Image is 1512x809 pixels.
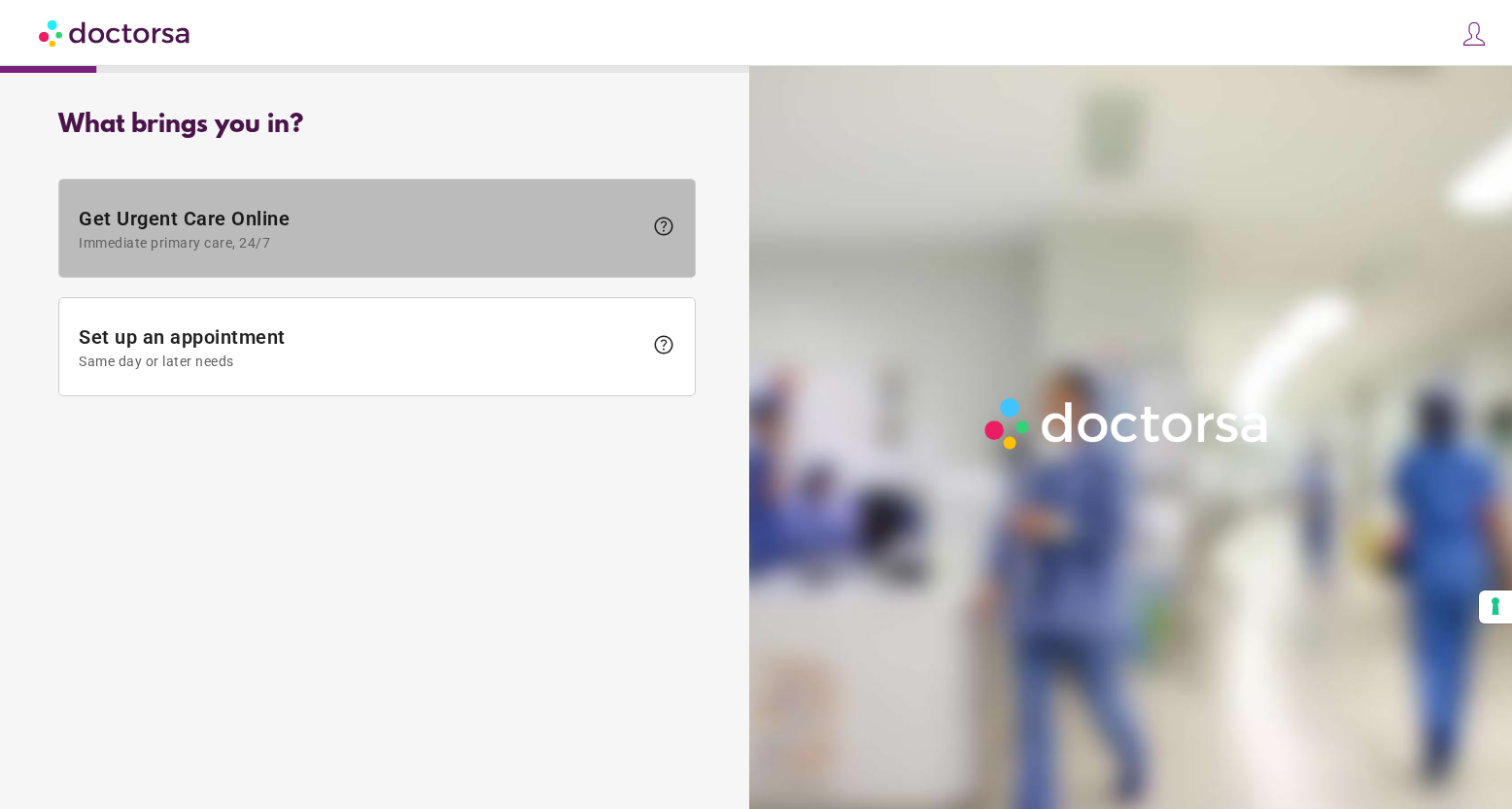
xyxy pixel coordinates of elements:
[39,11,192,54] img: Doctorsa.com
[977,389,1279,456] img: Logo-Doctorsa-trans-White-partial-flat.png
[652,215,675,238] span: help
[652,333,675,356] span: help
[79,207,642,251] span: Get Urgent Care Online
[79,354,642,369] span: Same day or later needs
[1460,20,1488,48] img: icons8-customer-100.png
[79,325,642,369] span: Set up an appointment
[1479,590,1512,624] button: Your consent preferences for tracking technologies
[79,235,642,251] span: Immediate primary care, 24/7
[58,111,696,140] div: What brings you in?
